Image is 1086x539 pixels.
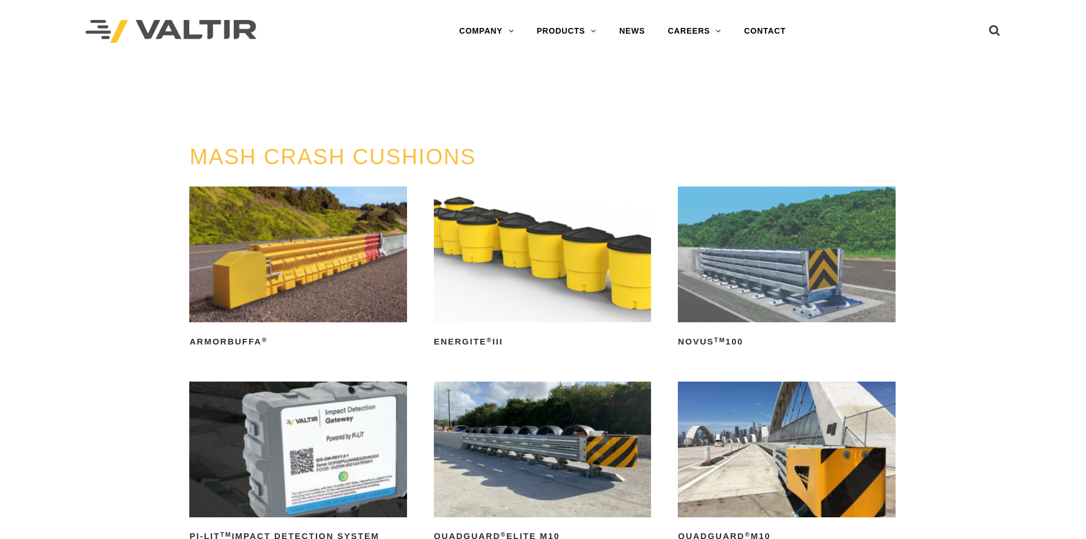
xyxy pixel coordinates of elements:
a: PRODUCTS [525,20,608,43]
a: ENERGITE®III [434,187,651,351]
h2: NOVUS 100 [678,333,895,351]
a: CONTACT [733,20,797,43]
a: NEWS [608,20,656,43]
img: Valtir [86,20,257,43]
sup: ® [501,531,506,538]
a: ArmorBuffa® [189,187,406,351]
sup: ® [487,337,493,343]
a: CAREERS [656,20,733,43]
h2: ArmorBuffa [189,333,406,351]
sup: TM [714,337,726,343]
sup: ® [262,337,267,343]
a: MASH CRASH CUSHIONS [189,145,476,169]
a: COMPANY [448,20,525,43]
sup: TM [220,531,231,538]
h2: ENERGITE III [434,333,651,351]
a: NOVUSTM100 [678,187,895,351]
sup: ® [745,531,750,538]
